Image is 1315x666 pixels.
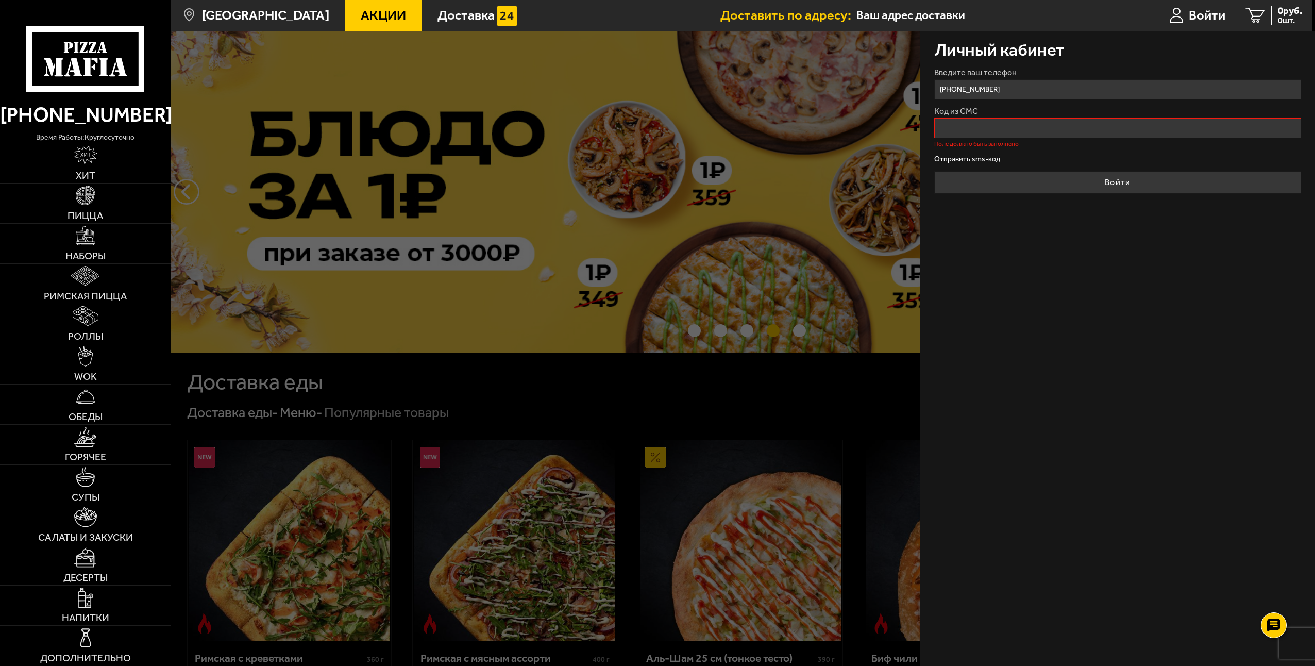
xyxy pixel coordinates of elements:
span: 0 шт. [1278,16,1302,25]
span: Напитки [62,613,109,623]
h3: Личный кабинет [934,41,1064,58]
p: Поле должно быть заполнено [934,141,1301,147]
span: Салаты и закуски [38,532,133,542]
img: 15daf4d41897b9f0e9f617042186c801.svg [497,6,517,26]
span: Войти [1189,9,1225,22]
span: Обеды [69,412,103,422]
span: Хит [76,171,95,180]
span: WOK [74,372,97,381]
span: Роллы [68,331,103,341]
span: Наборы [65,251,106,261]
span: Римская пицца [44,291,127,301]
span: 0 руб. [1278,6,1302,16]
span: [GEOGRAPHIC_DATA] [202,9,329,22]
label: Введите ваш телефон [934,69,1301,77]
input: Ваш адрес доставки [856,6,1119,25]
span: Десерты [63,573,108,582]
button: Отправить sms-код [934,156,1000,163]
span: Горячее [65,452,106,462]
span: Доставка [437,9,495,22]
span: Пицца [68,211,103,221]
button: Войти [934,171,1301,194]
span: Дополнительно [40,653,131,663]
span: Супы [72,492,99,502]
label: Код из СМС [934,107,1301,115]
span: Доставить по адресу: [720,9,856,22]
span: Акции [361,9,406,22]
